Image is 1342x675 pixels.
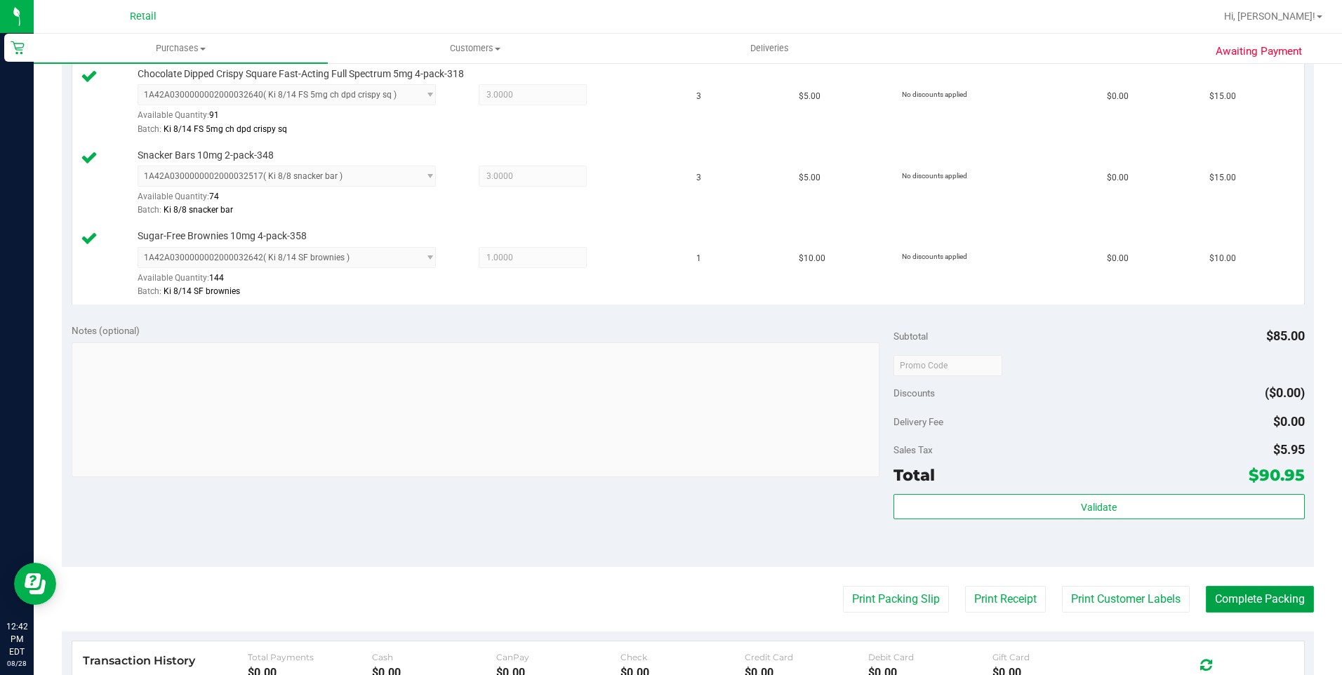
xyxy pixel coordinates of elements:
span: Customers [328,42,621,55]
span: Sugar-Free Brownies 10mg 4-pack-358 [138,229,307,243]
span: Notes (optional) [72,325,140,336]
span: Batch: [138,286,161,296]
button: Complete Packing [1206,586,1314,613]
span: $85.00 [1266,328,1305,343]
div: Available Quantity: [138,268,452,295]
span: Batch: [138,205,161,215]
span: 3 [696,171,701,185]
span: $5.00 [799,90,821,103]
span: Chocolate Dipped Crispy Square Fast-Acting Full Spectrum 5mg 4-pack-318 [138,67,464,81]
span: Subtotal [893,330,928,342]
inline-svg: Retail [11,41,25,55]
div: Credit Card [745,652,869,662]
div: Check [620,652,745,662]
p: 08/28 [6,658,27,669]
button: Print Packing Slip [843,586,949,613]
span: Sales Tax [893,444,933,455]
span: Batch: [138,124,161,134]
span: Hi, [PERSON_NAME]! [1224,11,1315,22]
div: Total Payments [248,652,372,662]
a: Purchases [34,34,328,63]
span: Ki 8/14 FS 5mg ch dpd crispy sq [164,124,287,134]
span: $5.00 [799,171,821,185]
a: Customers [328,34,622,63]
span: $10.00 [1209,252,1236,265]
button: Print Receipt [965,586,1046,613]
span: Retail [130,11,157,22]
p: 12:42 PM EDT [6,620,27,658]
span: 144 [209,273,224,283]
span: $15.00 [1209,90,1236,103]
div: Available Quantity: [138,105,452,133]
span: $5.95 [1273,442,1305,457]
span: Snacker Bars 10mg 2-pack-348 [138,149,274,162]
iframe: Resource center [14,563,56,605]
div: Gift Card [992,652,1117,662]
span: Purchases [34,42,328,55]
span: Delivery Fee [893,416,943,427]
span: $0.00 [1107,171,1129,185]
span: Deliveries [731,42,808,55]
span: $90.95 [1249,465,1305,485]
span: Ki 8/8 snacker bar [164,205,233,215]
span: No discounts applied [902,253,967,260]
span: No discounts applied [902,172,967,180]
span: Discounts [893,380,935,406]
span: 91 [209,110,219,120]
span: $15.00 [1209,171,1236,185]
input: Promo Code [893,355,1002,376]
span: $0.00 [1107,252,1129,265]
span: 74 [209,192,219,201]
span: $0.00 [1273,414,1305,429]
span: Total [893,465,935,485]
a: Deliveries [623,34,917,63]
div: Debit Card [868,652,992,662]
button: Print Customer Labels [1062,586,1190,613]
button: Validate [893,494,1305,519]
span: 3 [696,90,701,103]
span: $0.00 [1107,90,1129,103]
span: 1 [696,252,701,265]
span: Awaiting Payment [1216,44,1302,60]
div: CanPay [496,652,620,662]
span: Ki 8/14 SF brownies [164,286,240,296]
span: Validate [1081,502,1117,513]
div: Cash [372,652,496,662]
span: No discounts applied [902,91,967,98]
span: $10.00 [799,252,825,265]
div: Available Quantity: [138,187,452,214]
span: ($0.00) [1265,385,1305,400]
